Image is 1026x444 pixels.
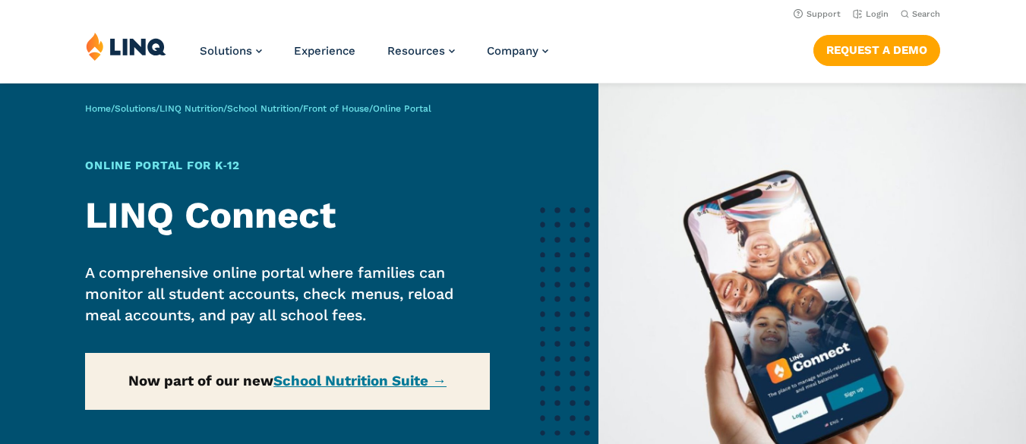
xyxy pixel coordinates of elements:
span: / / / / / [85,103,431,114]
a: Solutions [115,103,156,114]
a: School Nutrition [227,103,299,114]
a: Solutions [200,44,262,58]
h1: Online Portal for K‑12 [85,157,489,175]
nav: Primary Navigation [200,32,548,82]
span: Solutions [200,44,252,58]
span: Online Portal [373,103,431,114]
button: Open Search Bar [901,8,940,20]
span: Company [487,44,538,58]
span: Search [912,9,940,19]
a: Support [794,9,841,19]
strong: LINQ Connect [85,194,336,237]
a: Company [487,44,548,58]
strong: Now part of our new [128,373,447,389]
a: Experience [294,44,355,58]
img: LINQ | K‑12 Software [86,32,166,61]
a: Front of House [303,103,369,114]
span: Resources [387,44,445,58]
nav: Button Navigation [813,32,940,65]
a: LINQ Nutrition [159,103,223,114]
a: Request a Demo [813,35,940,65]
a: Home [85,103,111,114]
a: Resources [387,44,455,58]
a: Login [853,9,889,19]
p: A comprehensive online portal where families can monitor all student accounts, check menus, reloa... [85,263,489,327]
